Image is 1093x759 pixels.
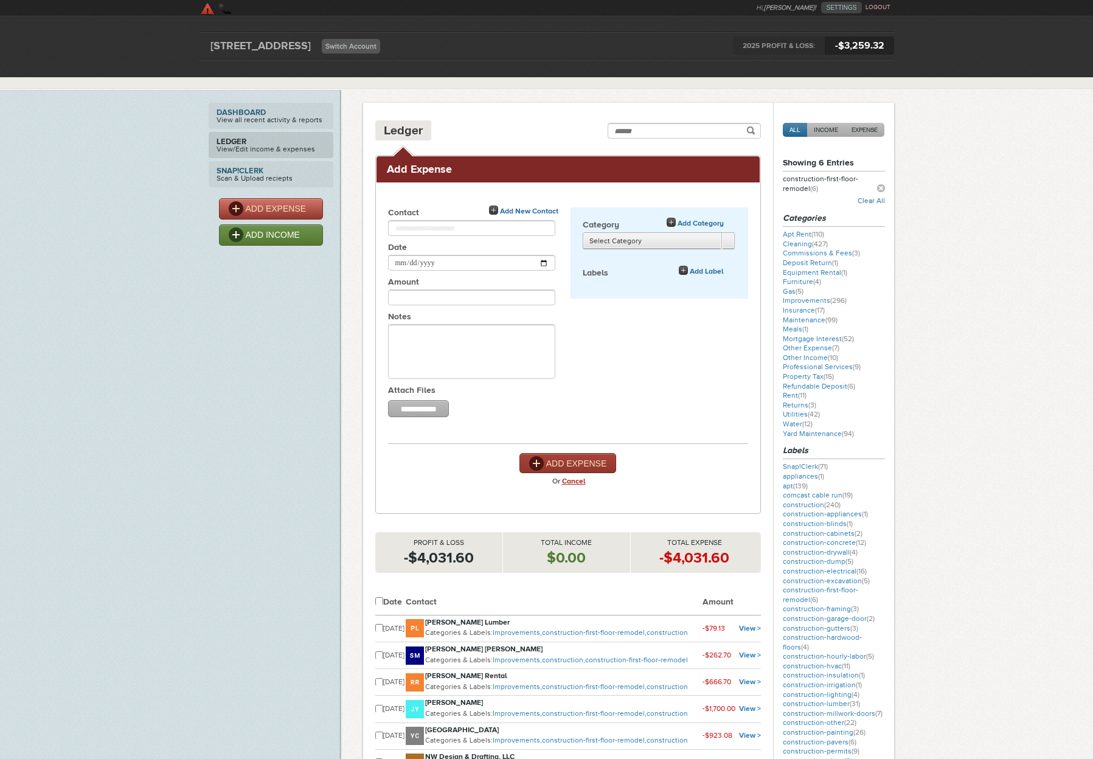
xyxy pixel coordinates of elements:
[631,538,758,548] p: Total Expense
[217,137,325,145] strong: Ledger
[425,726,499,734] strong: [GEOGRAPHIC_DATA]
[783,325,808,333] a: Meals
[810,184,818,193] span: (6)
[783,258,838,267] a: Deposit Return
[783,510,868,518] a: construction-appliances
[801,643,809,651] span: (4)
[425,708,703,720] p: Categories & Labels:
[217,167,325,175] strong: Snap!Clerk
[850,548,858,556] span: (4)
[200,36,322,55] div: [STREET_ADDRESS]
[542,709,647,718] a: construction-first-floor-remodel
[739,678,761,686] a: View >
[209,103,333,129] a: DashboardView all recent activity & reports
[850,699,860,708] span: (31)
[832,258,838,267] span: (1)
[783,586,858,604] a: construction-first-floor-remodel
[853,728,866,736] span: (26)
[783,391,807,400] a: Rent
[793,482,808,490] span: (139)
[384,123,423,138] h4: Ledger
[764,4,816,12] strong: [PERSON_NAME]!
[425,698,483,707] strong: [PERSON_NAME]
[383,642,406,669] td: [DATE]
[404,549,474,566] strong: -$4,031.60
[783,175,858,193] a: construction-first-floor-remodel
[783,212,885,227] h3: Categories
[783,548,858,556] a: construction-drywall
[209,132,333,158] a: LedgerView/Edit income & expenses
[855,529,862,538] span: (2)
[425,671,507,680] strong: [PERSON_NAME] Rental
[783,249,860,257] a: Commissions & Fees
[783,557,853,566] a: construction-dump
[818,472,824,480] span: (1)
[856,567,867,575] span: (16)
[825,36,894,55] span: -$3,259.32
[783,123,807,137] a: ALL
[645,682,647,691] span: ,
[425,681,703,693] p: Categories & Labels:
[659,549,729,566] strong: -$4,031.60
[583,656,585,664] span: ,
[783,372,834,381] a: Property Tax
[842,491,853,499] span: (19)
[783,157,885,172] h3: Showing 6 Entries
[756,2,821,13] li: Hi,
[832,344,839,352] span: (7)
[783,519,853,528] a: construction-blinds
[783,382,855,390] a: Refundable Deposit
[425,618,510,626] strong: [PERSON_NAME] Lumber
[783,728,866,736] a: construction-painting
[388,385,571,398] label: Attach Files
[851,605,859,613] span: (3)
[783,482,808,490] a: apt
[425,735,703,747] p: Categories & Labels:
[783,671,865,679] a: construction-insulation
[783,501,841,509] a: construction
[679,266,724,277] a: Add Label
[493,682,542,691] a: Improvements,
[808,401,816,409] span: (3)
[783,614,875,623] a: construction-garage-door
[813,277,821,286] span: (4)
[583,220,736,232] label: Category
[852,249,860,257] span: (3)
[852,747,859,755] span: (9)
[703,651,731,659] small: -$262.70
[783,747,859,755] a: construction-permits
[783,699,860,708] a: construction-lumber
[388,311,571,324] label: Notes
[425,645,543,653] strong: [PERSON_NAME] [PERSON_NAME]
[783,624,858,632] a: construction-gutters
[783,240,828,248] a: Cleaning
[425,654,703,667] p: Categories & Labels:
[867,614,875,623] span: (2)
[703,591,760,615] th: Amount
[645,709,647,718] span: ,
[821,2,861,13] a: SETTINGS
[219,224,323,246] a: ADD INCOME
[783,718,856,727] a: construction-other
[703,678,731,686] small: -$666.70
[858,196,885,205] a: Clear All
[802,325,808,333] span: (1)
[856,681,862,689] span: (1)
[783,577,870,585] a: construction-excavation
[503,538,630,548] p: Total Income
[807,123,845,137] a: INCOME
[783,410,820,418] a: Utilities
[842,334,854,343] span: (52)
[387,162,749,176] h2: Add Expense
[783,353,838,362] a: Other Income
[703,704,735,713] small: -$1,700.00
[783,633,862,651] a: construction-hardwood-floors
[825,316,838,324] span: (99)
[493,628,542,637] a: Improvements,
[818,462,828,471] span: (71)
[322,39,380,54] a: Switch Account
[406,591,703,615] th: Contact
[850,624,858,632] span: (3)
[810,595,818,604] span: (6)
[200,2,316,14] a: SkyClerk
